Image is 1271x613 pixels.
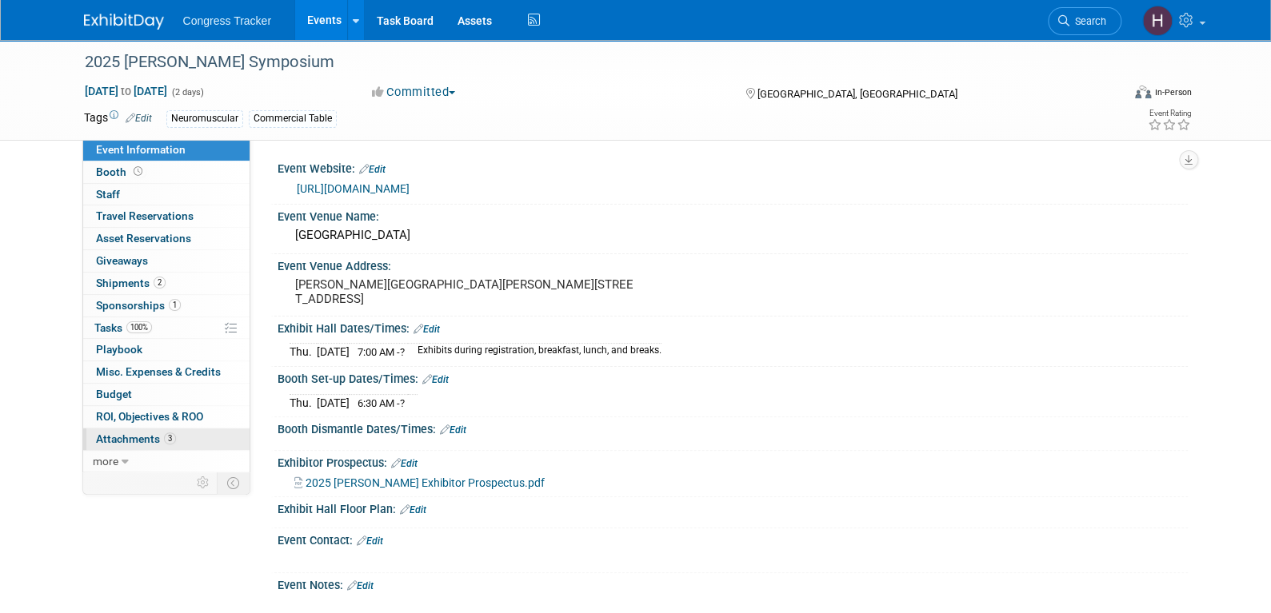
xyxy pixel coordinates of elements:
[83,406,250,428] a: ROI, Objectives & ROO
[83,250,250,272] a: Giveaways
[83,139,250,161] a: Event Information
[190,472,218,493] td: Personalize Event Tab Strip
[278,205,1188,225] div: Event Venue Name:
[84,109,152,128] td: Tags
[408,344,661,360] td: Exhibits during registration, breakfast, lunch, and breaks.
[96,165,146,178] span: Booth
[278,417,1188,438] div: Booth Dismantle Dates/Times:
[278,573,1188,594] div: Event Notes:
[166,110,243,127] div: Neuromuscular
[358,346,405,358] span: 7:00 AM -
[1142,6,1173,36] img: Heather Jones
[83,205,250,227] a: Travel Reservations
[83,161,250,183] a: Booth
[118,85,134,98] span: to
[96,365,221,378] span: Misc. Expenses & Credits
[83,451,250,472] a: more
[1135,86,1151,98] img: Format-Inperson.png
[83,273,250,294] a: Shipments2
[83,428,250,450] a: Attachments3
[170,87,204,98] span: (2 days)
[278,528,1188,549] div: Event Contact:
[96,254,148,267] span: Giveaways
[93,455,118,468] span: more
[84,14,164,30] img: ExhibitDay
[183,14,271,27] span: Congress Tracker
[400,504,426,515] a: Edit
[83,228,250,249] a: Asset Reservations
[96,432,176,445] span: Attachments
[126,113,152,124] a: Edit
[278,316,1188,337] div: Exhibit Hall Dates/Times:
[290,394,317,411] td: Thu.
[317,344,350,360] td: [DATE]
[290,344,317,360] td: Thu.
[400,397,405,409] span: ?
[347,580,374,591] a: Edit
[96,143,186,156] span: Event Information
[1069,15,1106,27] span: Search
[391,458,418,469] a: Edit
[83,361,250,383] a: Misc. Expenses & Credits
[96,388,132,400] span: Budget
[1147,109,1190,117] div: Event Rating
[83,339,250,360] a: Playbook
[357,535,383,547] a: Edit
[79,48,1097,77] div: 2025 [PERSON_NAME] Symposium
[249,110,337,127] div: Commercial Table
[96,232,191,245] span: Asset Reservations
[83,384,250,405] a: Budget
[278,367,1188,388] div: Booth Set-up Dates/Times:
[83,317,250,339] a: Tasks100%
[164,432,176,444] span: 3
[169,299,181,311] span: 1
[278,254,1188,274] div: Event Venue Address:
[306,476,545,489] span: 2025 [PERSON_NAME] Exhibitor Prospectus.pdf
[96,209,194,222] span: Travel Reservations
[1153,86,1191,98] div: In-Person
[290,223,1176,248] div: [GEOGRAPHIC_DATA]
[96,410,203,423] span: ROI, Objectives & ROO
[297,182,410,195] a: [URL][DOMAIN_NAME]
[96,299,181,312] span: Sponsorships
[96,277,166,289] span: Shipments
[1048,7,1121,35] a: Search
[294,476,545,489] a: 2025 [PERSON_NAME] Exhibitor Prospectus.pdf
[1027,83,1192,107] div: Event Format
[83,184,250,205] a: Staff
[154,277,166,289] span: 2
[278,497,1188,518] div: Exhibit Hall Floor Plan:
[94,321,152,334] span: Tasks
[126,321,152,333] span: 100%
[84,84,168,98] span: [DATE] [DATE]
[278,451,1188,472] div: Exhibitor Prospectus:
[96,188,120,201] span: Staff
[83,295,250,316] a: Sponsorships1
[440,424,466,436] a: Edit
[295,277,639,306] pre: [PERSON_NAME][GEOGRAPHIC_DATA][PERSON_NAME][STREET_ADDRESS]
[130,165,146,177] span: Booth not reserved yet
[317,394,350,411] td: [DATE]
[422,374,449,385] a: Edit
[400,346,405,358] span: ?
[366,84,462,101] button: Committed
[358,397,405,409] span: 6:30 AM -
[359,164,386,175] a: Edit
[414,324,440,335] a: Edit
[278,157,1188,177] div: Event Website:
[757,88,957,100] span: [GEOGRAPHIC_DATA], [GEOGRAPHIC_DATA]
[96,343,142,356] span: Playbook
[217,472,250,493] td: Toggle Event Tabs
